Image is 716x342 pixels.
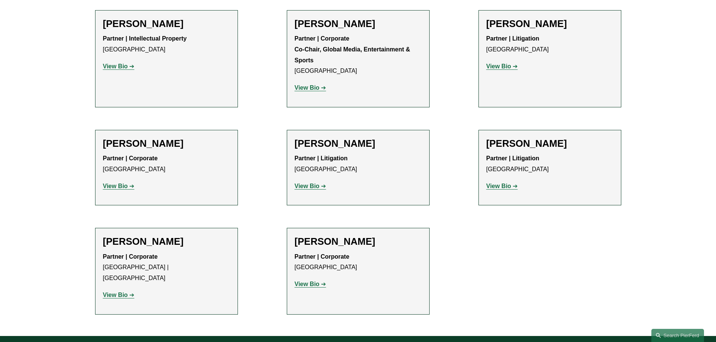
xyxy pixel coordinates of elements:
strong: Partner | Corporate [103,253,158,260]
strong: Partner | Corporate Co-Chair, Global Media, Entertainment & Sports [295,35,412,63]
h2: [PERSON_NAME] [486,138,613,149]
strong: View Bio [295,84,319,91]
a: View Bio [103,183,135,189]
a: View Bio [295,84,326,91]
p: [GEOGRAPHIC_DATA] [295,33,422,77]
strong: Partner | Intellectual Property [103,35,187,42]
a: View Bio [103,292,135,298]
h2: [PERSON_NAME] [295,138,422,149]
a: View Bio [103,63,135,69]
h2: [PERSON_NAME] [103,138,230,149]
p: [GEOGRAPHIC_DATA] [486,153,613,175]
strong: Partner | Litigation [295,155,348,161]
p: [GEOGRAPHIC_DATA] [103,153,230,175]
p: [GEOGRAPHIC_DATA] [295,153,422,175]
strong: View Bio [486,183,511,189]
a: Search this site [651,329,704,342]
a: View Bio [295,183,326,189]
p: [GEOGRAPHIC_DATA] [103,33,230,55]
a: View Bio [486,183,518,189]
h2: [PERSON_NAME] [103,18,230,30]
h2: [PERSON_NAME] [486,18,613,30]
strong: View Bio [103,63,128,69]
strong: View Bio [295,183,319,189]
strong: Partner | Corporate [295,253,350,260]
p: [GEOGRAPHIC_DATA] | [GEOGRAPHIC_DATA] [103,252,230,284]
h2: [PERSON_NAME] [103,236,230,247]
strong: View Bio [295,281,319,287]
strong: Partner | Litigation [486,155,539,161]
a: View Bio [295,281,326,287]
a: View Bio [486,63,518,69]
strong: Partner | Litigation [486,35,539,42]
strong: View Bio [486,63,511,69]
strong: View Bio [103,183,128,189]
h2: [PERSON_NAME] [295,18,422,30]
p: [GEOGRAPHIC_DATA] [295,252,422,273]
strong: View Bio [103,292,128,298]
strong: Partner | Corporate [103,155,158,161]
h2: [PERSON_NAME] [295,236,422,247]
p: [GEOGRAPHIC_DATA] [486,33,613,55]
